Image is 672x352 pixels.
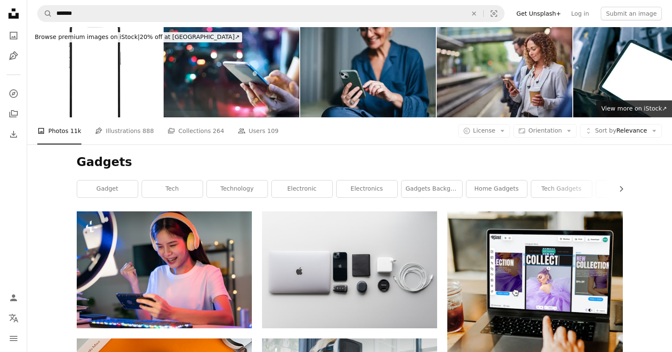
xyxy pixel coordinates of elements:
button: Submit an image [601,7,662,20]
a: Download History [5,126,22,143]
button: Clear [465,6,483,22]
span: Relevance [595,127,647,135]
button: Sort byRelevance [580,124,662,138]
span: Browse premium images on iStock | [35,33,139,40]
button: Search Unsplash [38,6,52,22]
a: Explore [5,85,22,102]
button: Menu [5,330,22,347]
a: home gadgets [466,180,527,197]
a: Users 109 [238,117,279,144]
a: tech gadgets [531,180,592,197]
img: Woman using mobile smart phone in the night light colorful background [164,27,299,117]
button: Visual search [484,6,504,22]
a: Log in / Sign up [5,289,22,306]
a: tech [142,180,203,197]
span: 109 [267,126,279,136]
span: Sort by [595,127,616,134]
span: View more on iStock ↗ [601,105,667,112]
a: Collections [5,105,22,122]
button: scroll list to the right [613,180,623,197]
a: Browse premium images on iStock|20% off at [GEOGRAPHIC_DATA]↗ [27,27,247,47]
img: Anonymous Older Woman Holding and Using Mobile Phone in Bed [300,27,436,117]
a: gadgets background [402,180,462,197]
a: electronics [337,180,397,197]
a: technology [207,180,268,197]
span: 20% off at [GEOGRAPHIC_DATA] ↗ [35,33,240,40]
button: Language [5,310,22,327]
a: gadget [77,180,138,197]
span: 888 [142,126,154,136]
a: Get Unsplash+ [511,7,566,20]
span: License [473,127,496,134]
img: Realistic mobile phone mockup, template [27,27,163,117]
button: Orientation [513,124,577,138]
a: Log in [566,7,594,20]
img: Excited Young Asian woman wearing headset and playing online game on smartphone with live broadca... [77,211,252,328]
a: electronic [272,180,332,197]
a: Illustrations 888 [95,117,154,144]
a: Illustrations [5,47,22,64]
a: Photos [5,27,22,44]
a: Collections 264 [167,117,224,144]
a: View more on iStock↗ [596,100,672,117]
a: Excited Young Asian woman wearing headset and playing online game on smartphone with live broadca... [77,266,252,274]
form: Find visuals sitewide [37,5,505,22]
h1: Gadgets [77,155,623,170]
span: Orientation [528,127,562,134]
a: laptop [596,180,657,197]
button: License [458,124,510,138]
span: 264 [213,126,224,136]
img: morning connection [437,27,572,117]
a: a white apple laptop sitting on top of a table [262,266,437,273]
img: a white apple laptop sitting on top of a table [262,211,437,328]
